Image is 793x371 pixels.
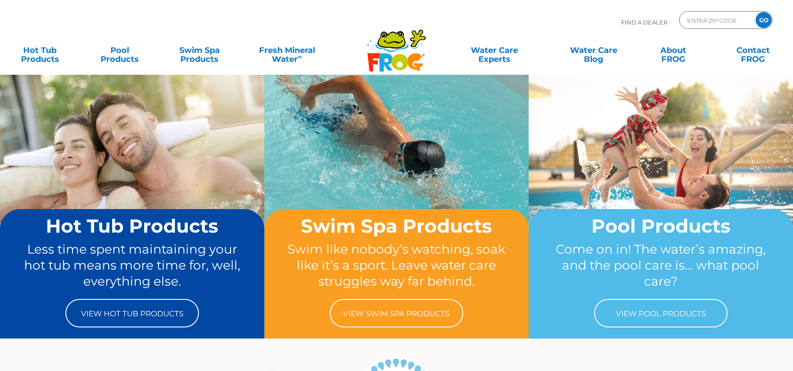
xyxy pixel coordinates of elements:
a: Water CareExperts [444,41,545,59]
a: Hot TubProducts [9,41,71,59]
a: AboutFROG [642,41,704,59]
p: Come on in! The water’s amazing, and the pool care is… what pool care? [546,241,776,290]
a: ContactFROG [722,41,784,59]
p: Swim like nobody’s watching, soak like it’s a sport. Leave water care struggles way far behind. [281,241,512,290]
sup: ∞ [298,53,302,60]
img: home-banner-swim-spa-short [264,74,529,272]
a: View Pool Products [594,299,728,327]
img: Frog Products Logo [362,18,431,72]
h2: Hot Tub Products [17,216,247,236]
a: Swim SpaProducts [168,41,230,59]
input: GO [756,12,772,28]
p: Less time spent maintaining your hot tub means more time for, well, everything else. [17,241,247,290]
img: home-banner-pool-short [529,74,793,272]
a: Fresh MineralWater∞ [248,41,326,59]
a: Water CareBlog [562,41,624,59]
a: View Swim Spa Products [330,299,463,327]
a: PoolProducts [89,41,150,59]
h2: Swim Spa Products [281,216,512,236]
p: Find A Dealer [621,11,668,33]
h2: Pool Products [546,216,776,236]
a: View Hot Tub Products [65,299,199,327]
